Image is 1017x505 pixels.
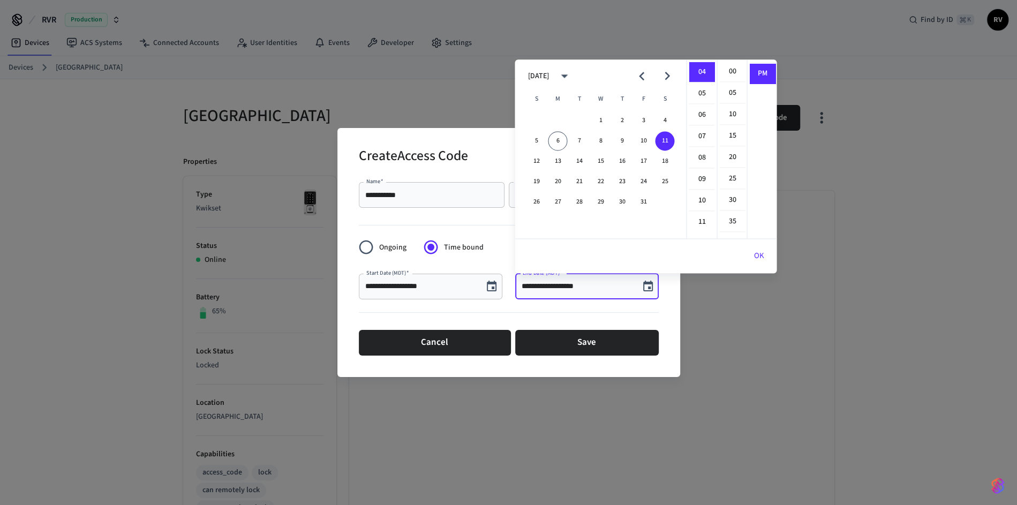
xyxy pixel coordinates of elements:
[569,172,589,191] button: 21
[719,126,745,146] li: 15 minutes
[612,192,631,212] button: 30
[719,83,745,103] li: 5 minutes
[991,477,1004,494] img: SeamLogoGradient.69752ec5.svg
[689,62,714,82] li: 4 hours
[741,243,777,269] button: OK
[634,172,653,191] button: 24
[719,212,745,232] li: 35 minutes
[612,131,631,150] button: 9
[523,269,562,277] label: End Date (MDT)
[749,42,775,63] li: AM
[444,242,484,253] span: Time bound
[689,212,714,232] li: 11 hours
[528,71,548,82] div: [DATE]
[749,64,775,84] li: PM
[655,152,674,171] button: 18
[591,88,610,110] span: Wednesday
[689,148,714,168] li: 8 hours
[569,152,589,171] button: 14
[689,126,714,147] li: 7 hours
[526,131,546,150] button: 5
[689,84,714,104] li: 5 hours
[612,111,631,130] button: 2
[634,88,653,110] span: Friday
[569,88,589,110] span: Tuesday
[591,111,610,130] button: 1
[569,192,589,212] button: 28
[612,172,631,191] button: 23
[552,64,577,89] button: calendar view is open, switch to year view
[689,41,714,61] li: 3 hours
[526,152,546,171] button: 12
[548,88,567,110] span: Monday
[719,233,745,253] li: 40 minutes
[689,191,714,211] li: 10 hours
[655,172,674,191] button: 25
[548,192,567,212] button: 27
[366,177,383,185] label: Name
[719,147,745,168] li: 20 minutes
[747,59,777,238] ul: Select meridiem
[634,131,653,150] button: 10
[717,59,747,238] ul: Select minutes
[655,88,674,110] span: Saturday
[379,242,406,253] span: Ongoing
[591,172,610,191] button: 22
[548,152,567,171] button: 13
[654,64,680,89] button: Next month
[591,131,610,150] button: 8
[366,269,409,277] label: Start Date (MDT)
[634,111,653,130] button: 3
[548,131,567,150] button: 6
[548,172,567,191] button: 20
[515,330,659,356] button: Save
[637,276,659,297] button: Choose date, selected date is Oct 11, 2025
[612,152,631,171] button: 16
[655,111,674,130] button: 4
[612,88,631,110] span: Thursday
[569,131,589,150] button: 7
[481,276,502,297] button: Choose date, selected date is Oct 6, 2025
[634,152,653,171] button: 17
[526,192,546,212] button: 26
[719,62,745,82] li: 0 minutes
[591,152,610,171] button: 15
[655,131,674,150] button: 11
[719,190,745,210] li: 30 minutes
[359,141,468,174] h2: Create Access Code
[591,192,610,212] button: 29
[629,64,654,89] button: Previous month
[719,169,745,189] li: 25 minutes
[359,330,511,356] button: Cancel
[689,169,714,190] li: 9 hours
[526,172,546,191] button: 19
[526,88,546,110] span: Sunday
[687,59,717,238] ul: Select hours
[634,192,653,212] button: 31
[689,105,714,125] li: 6 hours
[719,104,745,125] li: 10 minutes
